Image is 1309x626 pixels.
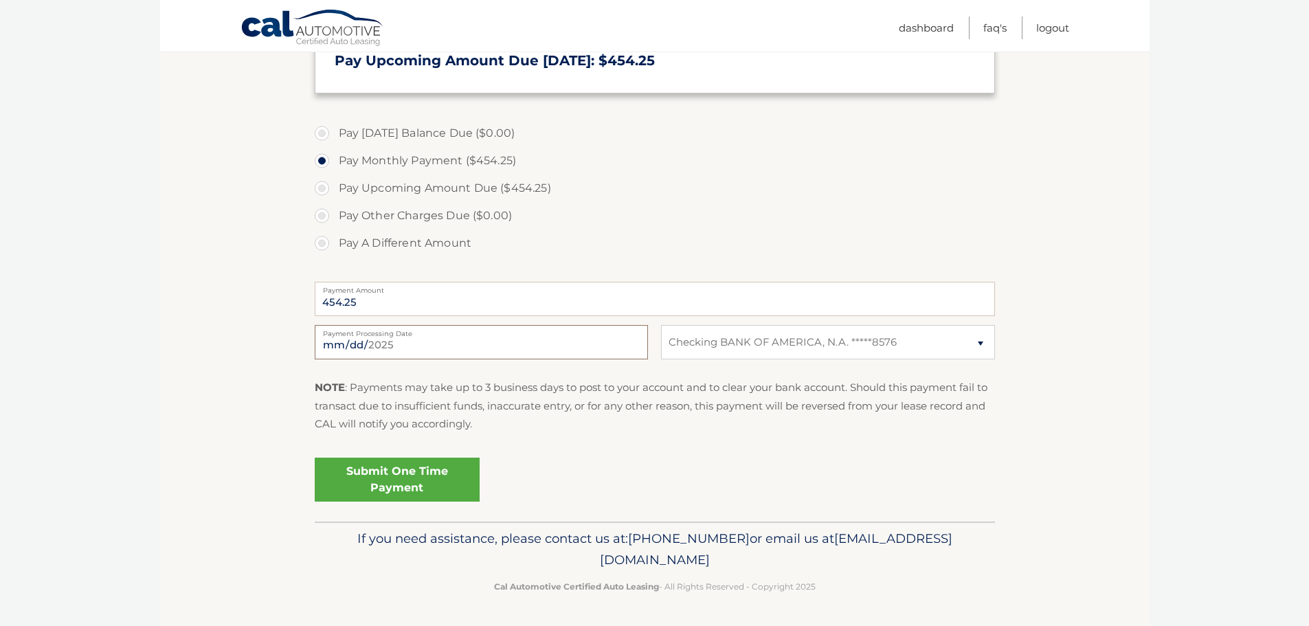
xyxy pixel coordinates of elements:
[315,325,648,359] input: Payment Date
[324,579,986,594] p: - All Rights Reserved - Copyright 2025
[315,381,345,394] strong: NOTE
[315,379,995,433] p: : Payments may take up to 3 business days to post to your account and to clear your bank account....
[315,202,995,230] label: Pay Other Charges Due ($0.00)
[315,458,480,502] a: Submit One Time Payment
[899,16,954,39] a: Dashboard
[315,282,995,293] label: Payment Amount
[315,175,995,202] label: Pay Upcoming Amount Due ($454.25)
[315,147,995,175] label: Pay Monthly Payment ($454.25)
[494,581,659,592] strong: Cal Automotive Certified Auto Leasing
[628,530,750,546] span: [PHONE_NUMBER]
[315,120,995,147] label: Pay [DATE] Balance Due ($0.00)
[1036,16,1069,39] a: Logout
[335,52,975,69] h3: Pay Upcoming Amount Due [DATE]: $454.25
[324,528,986,572] p: If you need assistance, please contact us at: or email us at
[983,16,1007,39] a: FAQ's
[315,282,995,316] input: Payment Amount
[315,325,648,336] label: Payment Processing Date
[240,9,385,49] a: Cal Automotive
[315,230,995,257] label: Pay A Different Amount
